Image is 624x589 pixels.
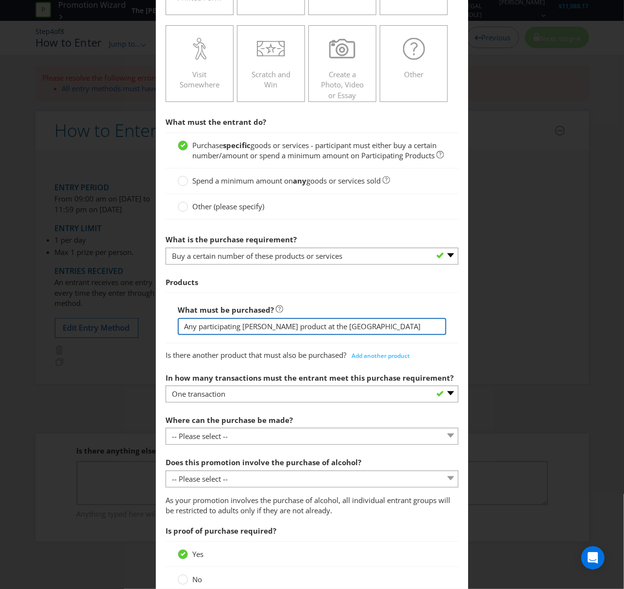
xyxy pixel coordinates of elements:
[166,457,361,467] span: Does this promotion involve the purchase of alcohol?
[166,235,297,244] span: What is the purchase requirement?
[166,495,458,516] p: As your promotion involves the purchase of alcohol, all individual entrant groups will be restric...
[192,574,202,584] span: No
[192,549,203,559] span: Yes
[404,69,423,79] span: Other
[192,140,437,160] span: goods or services - participant must either buy a certain number/amount or spend a minimum amount...
[166,277,198,287] span: Products
[166,350,346,360] span: Is there another product that must also be purchased?
[352,352,410,360] span: Add another product
[293,176,306,185] strong: any
[178,305,274,315] span: What must be purchased?
[306,176,381,185] span: goods or services sold
[321,69,364,100] span: Create a Photo, Video or Essay
[252,69,290,89] span: Scratch and Win
[178,318,446,335] input: Product name, number, size, model (as applicable)
[166,415,293,425] span: Where can the purchase be made?
[581,546,605,570] div: Open Intercom Messenger
[180,69,219,89] span: Visit Somewhere
[166,526,276,536] span: Is proof of purchase required?
[192,140,223,150] span: Purchase
[223,140,251,150] strong: specific
[166,373,454,383] span: In how many transactions must the entrant meet this purchase requirement?
[192,176,293,185] span: Spend a minimum amount on
[346,349,415,363] button: Add another product
[192,202,264,211] span: Other (please specify)
[166,117,266,127] span: What must the entrant do?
